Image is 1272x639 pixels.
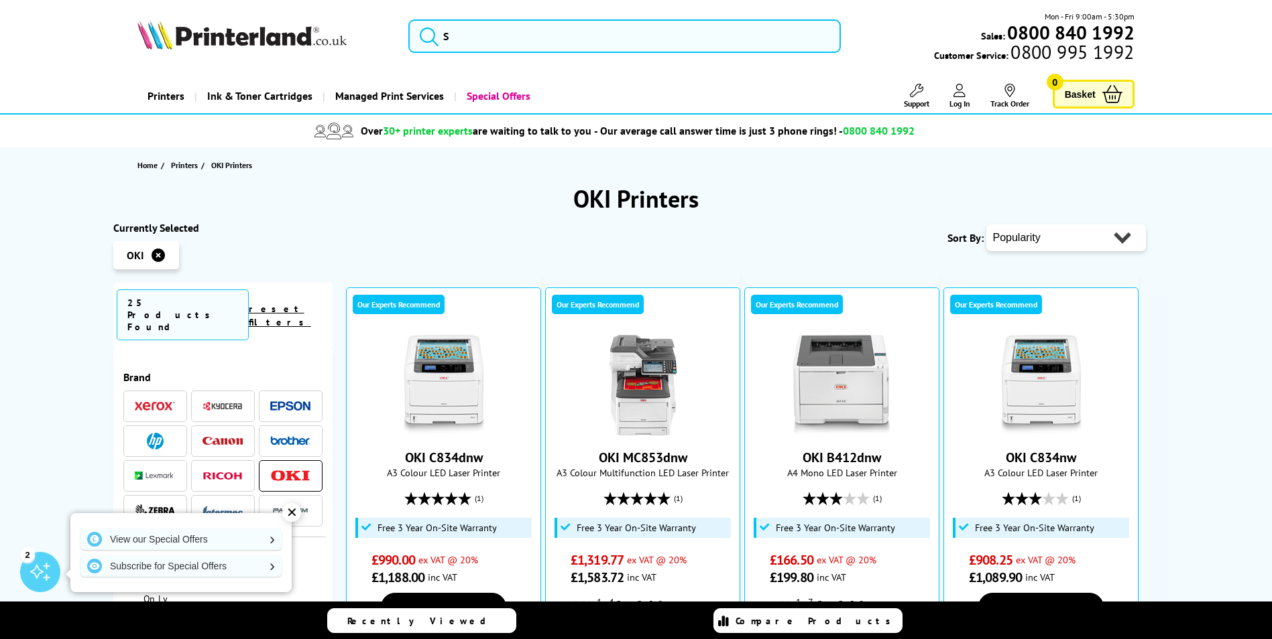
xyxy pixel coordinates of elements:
span: Over are waiting to talk to you [361,124,591,137]
span: Basket [1065,85,1096,103]
a: HP [135,433,175,449]
img: OKI C834nw [991,335,1092,435]
div: Our Experts Recommend [950,295,1042,314]
span: inc VAT [817,571,846,583]
span: inc VAT [1025,571,1055,583]
a: Kyocera [203,398,243,415]
span: 25 Products Found [117,289,249,340]
span: Free 3 Year On-Site Warranty [577,522,696,533]
span: Recently Viewed [347,615,500,627]
div: ✕ [282,503,301,522]
a: Recently Viewed [327,608,516,633]
span: £166.50 [770,551,813,569]
img: Xerox [135,401,175,411]
img: Pantum [270,502,310,518]
a: OKI C834nw [991,425,1092,438]
span: £908.25 [969,551,1013,569]
span: Free 3 Year On-Site Warranty [378,522,497,533]
span: 0800 995 1992 [1008,46,1134,58]
span: £1,319.77 [571,551,624,569]
img: Kyocera [203,401,243,411]
a: Brother [270,433,310,449]
span: - Our average call answer time is just 3 phone rings! - [594,124,915,137]
span: Log In [949,98,970,109]
a: Epson [270,398,310,415]
span: Brand [123,370,323,384]
a: View our Special Offers [80,528,282,550]
span: £1,188.00 [371,569,424,586]
span: inc VAT [627,571,656,583]
a: Compare Products [713,608,903,633]
div: 2 [20,547,35,562]
span: inc VAT [428,571,457,583]
span: Free 3 Year On-Site Warranty [776,522,895,533]
span: Printers [171,158,198,172]
a: Xerox [135,398,175,415]
span: ex VAT @ 20% [1016,553,1076,566]
a: View [381,593,506,621]
span: £1,089.90 [969,569,1022,586]
img: OKI MC853dnw [593,335,693,435]
a: OKI C834nw [1006,449,1076,466]
span: A4 Mono LED Laser Printer [752,466,932,479]
span: OKI Printers [211,160,252,170]
a: Managed Print Services [323,79,454,113]
h1: OKI Printers [113,183,1159,214]
img: Ricoh [203,472,243,480]
span: Free 3 Year On-Site Warranty [975,522,1094,533]
a: Lexmark [135,468,175,484]
span: Support [904,98,929,109]
a: Log In [949,84,970,109]
a: Canon [203,433,243,449]
span: A3 Colour LED Laser Printer [353,466,534,479]
span: (1) [1072,486,1081,511]
span: (1) [475,486,483,511]
img: Zebra [135,504,175,517]
img: Brother [270,436,310,445]
span: £199.80 [770,569,813,586]
span: Mon - Fri 9:00am - 5:30pm [1045,10,1135,23]
a: Support [904,84,929,109]
a: Printerland Logo [137,20,392,52]
span: ex VAT @ 20% [627,553,687,566]
span: Compare Products [736,615,898,627]
a: Pantum [270,502,310,519]
span: ex VAT @ 20% [418,553,478,566]
span: (1) [674,486,683,511]
span: £1,583.72 [571,569,624,586]
img: Epson [270,401,310,411]
a: Ricoh [203,468,243,484]
img: Canon [203,437,243,445]
input: S [408,19,841,53]
a: Subscribe for Special Offers [80,555,282,577]
img: HP [147,433,164,449]
a: Intermec [203,502,243,519]
div: Our Experts Recommend [751,295,843,314]
span: 30+ printer experts [383,124,473,137]
img: OKI [270,470,310,482]
span: Customer Service: [934,46,1134,62]
a: Zebra [135,502,175,519]
img: Printerland Logo [137,20,347,50]
span: 0 [1047,74,1063,90]
a: OKI [270,468,310,484]
a: OKI B412dnw [803,449,881,466]
a: OKI B412dnw [792,425,892,438]
a: reset filters [249,303,311,328]
a: 0800 840 1992 [1005,26,1135,39]
a: Ink & Toner Cartridges [194,79,323,113]
a: View [978,593,1103,621]
a: Basket 0 [1053,80,1135,109]
img: Lexmark [135,472,175,480]
a: Printers [171,158,201,172]
div: Our Experts Recommend [353,295,445,314]
span: OKI [127,248,144,262]
a: OKI C834dnw [405,449,483,466]
li: 1.7p per mono page [770,596,914,620]
b: 0800 840 1992 [1007,20,1135,45]
li: 1.4p per mono page [571,596,715,620]
span: A3 Colour Multifunction LED Laser Printer [553,466,733,479]
span: Sales: [981,29,1005,42]
span: £990.00 [371,551,415,569]
a: OKI MC853dnw [593,425,693,438]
